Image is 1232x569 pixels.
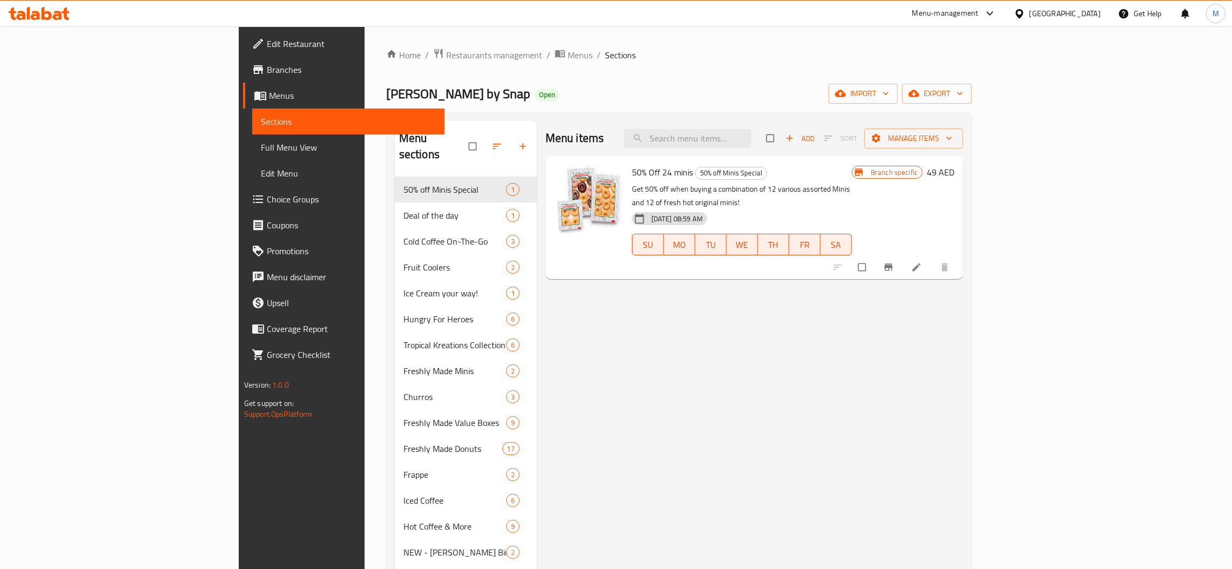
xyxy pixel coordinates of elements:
span: 1.0.0 [272,378,289,392]
div: Iced Coffee6 [395,487,537,513]
span: 50% off Minis Special [696,167,766,179]
span: FR [793,237,816,253]
button: TH [758,234,789,255]
a: Sections [252,109,445,134]
a: Menu disclaimer [243,264,445,290]
h2: Menu items [546,130,604,146]
span: 17 [503,444,519,454]
span: Sections [605,49,636,62]
a: Coupons [243,212,445,238]
span: Iced Coffee [403,494,506,507]
div: Freshly Made Value Boxes9 [395,410,537,436]
div: NEW - Krispy Kreme Birthday! [403,546,506,559]
a: Coverage Report [243,316,445,342]
span: Get support on: [244,396,294,410]
a: Menus [555,48,593,62]
span: 3 [507,236,519,247]
div: Cold Coffee On-The-Go [403,235,506,248]
span: Sort sections [485,134,511,158]
span: Edit Restaurant [267,37,436,50]
div: items [506,546,520,559]
span: M [1213,8,1219,19]
span: Ice Cream your way! [403,287,506,300]
div: items [506,520,520,533]
span: 6 [507,496,519,506]
span: 9 [507,418,519,428]
div: Churros3 [395,384,537,410]
a: Menus [243,83,445,109]
a: Edit Restaurant [243,31,445,57]
a: Choice Groups [243,186,445,212]
span: Hungry For Heroes [403,313,506,326]
div: Deal of the day1 [395,202,537,228]
div: Cold Coffee On-The-Go3 [395,228,537,254]
span: Menus [568,49,593,62]
div: Frappe2 [395,462,537,487]
span: TH [762,237,785,253]
button: Add section [511,134,537,158]
span: Manage items [873,132,954,145]
span: Deal of the day [403,209,506,222]
span: export [911,87,963,100]
p: Get 50% off when buying a combination of 12 various assorted Minis and 12 of fresh hot original m... [632,182,852,209]
span: Upsell [267,296,436,309]
span: NEW - [PERSON_NAME] Birthday! [403,546,506,559]
span: TU [699,237,722,253]
div: items [506,494,520,507]
div: NEW - [PERSON_NAME] Birthday!2 [395,539,537,565]
span: SU [637,237,659,253]
span: Freshly Made Value Boxes [403,416,506,429]
span: 2 [507,366,519,376]
span: Select section first [817,130,864,147]
button: TU [695,234,726,255]
li: / [597,49,601,62]
span: Version: [244,378,271,392]
div: Tropical Kreations Collection6 [395,332,537,358]
span: Select to update [852,257,874,277]
button: FR [789,234,820,255]
span: Churros [403,390,506,403]
div: Menu-management [912,7,979,20]
span: 2 [507,262,519,273]
button: import [829,84,898,104]
div: items [506,313,520,326]
span: Add [785,132,814,145]
button: SU [632,234,664,255]
div: Freshly Made Minis [403,364,506,377]
div: Ice Cream your way!1 [395,280,537,306]
span: 50% Off 24 minis [632,164,693,180]
span: import [837,87,889,100]
span: Coupons [267,219,436,232]
button: MO [664,234,695,255]
div: items [506,416,520,429]
span: Fruit Coolers [403,261,506,274]
button: Add [783,130,817,147]
div: Hot Coffee & More9 [395,513,537,539]
div: items [506,468,520,481]
a: Edit Menu [252,160,445,186]
div: Freshly Made Minis2 [395,358,537,384]
span: MO [668,237,691,253]
span: Frappe [403,468,506,481]
span: Branches [267,63,436,76]
span: [PERSON_NAME] by Snap [386,82,530,106]
div: items [506,364,520,377]
span: 1 [507,288,519,299]
div: items [506,209,520,222]
span: Freshly Made Donuts [403,442,502,455]
span: Restaurants management [446,49,542,62]
span: Hot Coffee & More [403,520,506,533]
div: Open [535,89,560,101]
span: Promotions [267,245,436,258]
div: 50% off Minis Special [695,167,767,180]
button: Manage items [864,128,963,148]
a: Grocery Checklist [243,342,445,368]
div: items [506,287,520,300]
div: items [506,183,520,196]
button: SA [820,234,852,255]
div: 50% off Minis Special1 [395,177,537,202]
